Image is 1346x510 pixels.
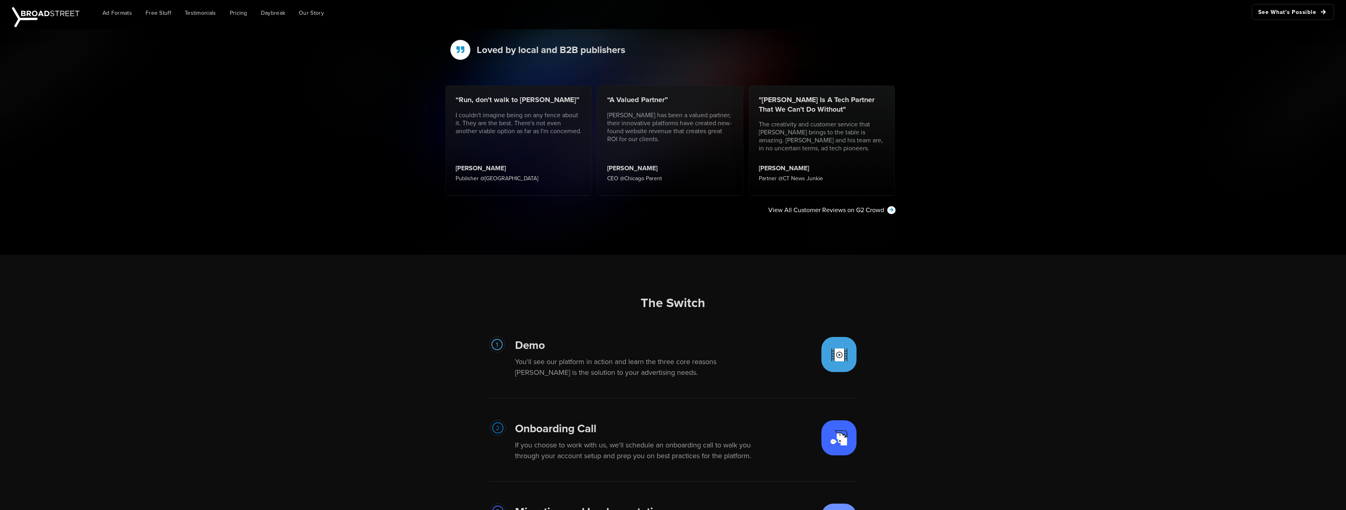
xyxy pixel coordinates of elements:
[759,174,823,183] p: Partner @CT News Junkie
[764,205,900,215] a: View All Customer Reviews on G2 Crowd
[450,295,896,311] h2: The Switch
[515,420,770,437] h3: Onboarding Call
[607,174,662,183] p: CEO @Chicago Parent
[456,174,538,183] p: Publisher @[GEOGRAPHIC_DATA]
[255,4,291,22] a: Daybreak
[515,356,770,378] p: You'll see our platform in action and learn the three core reasons [PERSON_NAME] is the solution ...
[450,40,896,60] h2: Loved by local and B2B publishers
[103,9,132,17] span: Ad Formats
[299,9,324,17] span: Our Story
[759,120,885,152] p: The creativity and customer service that [PERSON_NAME] brings to the table is amazing. [PERSON_NA...
[456,163,538,173] h3: [PERSON_NAME]
[293,4,330,22] a: Our Story
[140,4,177,22] a: Free Stuff
[1252,4,1334,20] a: See What's Possible
[224,4,253,22] a: Pricing
[179,4,222,22] a: Testimonials
[607,163,662,173] h3: [PERSON_NAME]
[515,440,770,461] p: If you choose to work with us, we'll schedule an onboarding call to walk you through your account...
[515,337,770,353] h3: Demo
[97,4,138,22] a: Ad Formats
[607,95,733,104] h2: “A Valued Partner”
[496,423,499,433] span: 2
[759,163,823,173] h3: [PERSON_NAME]
[185,9,216,17] span: Testimonials
[456,111,582,135] p: I couldn't imagine being on any fence about it. They are the best. There's not even another viabl...
[261,9,285,17] span: Daybreak
[759,95,885,114] h2: "[PERSON_NAME] Is A Tech Partner That We Can't Do Without"
[230,9,247,17] span: Pricing
[12,7,79,27] img: Broadstreet | The Ad Manager for Small Publishers
[496,340,498,349] span: 1
[456,95,582,104] h2: “Run, don't walk to [PERSON_NAME]”
[607,111,733,143] p: [PERSON_NAME] has been a valued partner; their innovative platforms have created new-found websit...
[146,9,171,17] span: Free Stuff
